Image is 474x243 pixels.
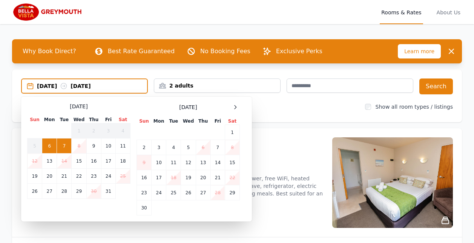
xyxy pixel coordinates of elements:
th: Mon [152,118,166,125]
td: 13 [42,154,57,169]
td: 10 [152,155,166,170]
td: 28 [210,185,225,200]
th: Thu [86,116,101,123]
td: 7 [57,138,72,154]
td: 24 [152,185,166,200]
td: 21 [210,170,225,185]
td: 16 [137,170,152,185]
td: 15 [72,154,86,169]
td: 9 [137,155,152,170]
td: 18 [166,170,181,185]
td: 20 [42,169,57,184]
th: Fri [101,116,115,123]
td: 6 [196,140,210,155]
td: 2 [86,123,101,138]
th: Sat [116,116,130,123]
span: [DATE] [70,103,87,110]
td: 19 [181,170,196,185]
td: 29 [225,185,240,200]
label: Show all room types / listings [376,104,453,110]
div: [DATE] [DATE] [37,82,147,90]
td: 24 [101,169,115,184]
td: 6 [42,138,57,154]
td: 10 [101,138,115,154]
td: 22 [72,169,86,184]
td: 30 [137,200,152,215]
td: 5 [181,140,196,155]
td: 25 [116,169,130,184]
td: 30 [86,184,101,199]
td: 5 [28,138,42,154]
td: 21 [57,169,72,184]
th: Tue [57,116,72,123]
td: 29 [72,184,86,199]
td: 2 [137,140,152,155]
td: 12 [28,154,42,169]
td: 11 [166,155,181,170]
td: 31 [101,184,115,199]
td: 23 [137,185,152,200]
span: [DATE] [179,103,197,111]
td: 14 [57,154,72,169]
td: 8 [225,140,240,155]
button: Search [419,78,453,94]
td: 11 [116,138,130,154]
td: 17 [152,170,166,185]
td: 22 [225,170,240,185]
th: Sat [225,118,240,125]
p: No Booking Fees [200,47,250,56]
th: Sun [28,116,42,123]
td: 17 [101,154,115,169]
th: Tue [166,118,181,125]
td: 16 [86,154,101,169]
td: 23 [86,169,101,184]
td: 12 [181,155,196,170]
td: 9 [86,138,101,154]
p: Exclusive Perks [276,47,322,56]
span: Why Book Direct? [17,44,82,59]
td: 7 [210,140,225,155]
th: Sun [137,118,152,125]
td: 14 [210,155,225,170]
div: 2 adults [154,82,280,89]
th: Thu [196,118,210,125]
td: 27 [42,184,57,199]
th: Wed [72,116,86,123]
td: 19 [28,169,42,184]
td: 26 [28,184,42,199]
td: 28 [57,184,72,199]
td: 25 [166,185,181,200]
td: 1 [225,125,240,140]
td: 27 [196,185,210,200]
th: Mon [42,116,57,123]
img: Bella Vista Greymouth [12,3,85,21]
td: 3 [101,123,115,138]
td: 18 [116,154,130,169]
td: 3 [152,140,166,155]
td: 8 [72,138,86,154]
td: 26 [181,185,196,200]
td: 4 [166,140,181,155]
td: 13 [196,155,210,170]
td: 1 [72,123,86,138]
td: 20 [196,170,210,185]
th: Wed [181,118,196,125]
td: 4 [116,123,130,138]
th: Fri [210,118,225,125]
span: Learn more [398,44,441,58]
p: Best Rate Guaranteed [108,47,175,56]
td: 15 [225,155,240,170]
